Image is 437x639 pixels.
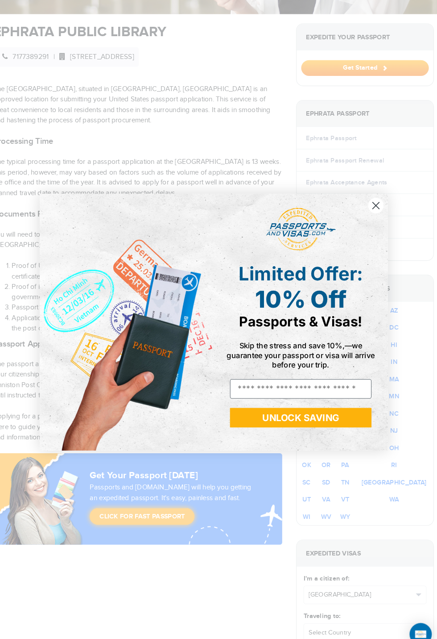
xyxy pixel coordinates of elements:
button: UNLOCK SAVING [234,402,370,421]
img: passports and visas [269,209,336,251]
span: 10% Off [259,284,346,311]
div: Open Intercom Messenger [407,609,428,630]
button: Close dialog [367,200,382,215]
span: Skip the stress and save 10%,—we guarantee your passport or visa will arrive before your trip. [231,338,373,364]
span: Passports & Visas! [243,311,362,327]
img: de9cda0d-0715-46ca-9a25-073762a91ba7.png [51,196,218,443]
span: Limited Offer: [243,262,362,284]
